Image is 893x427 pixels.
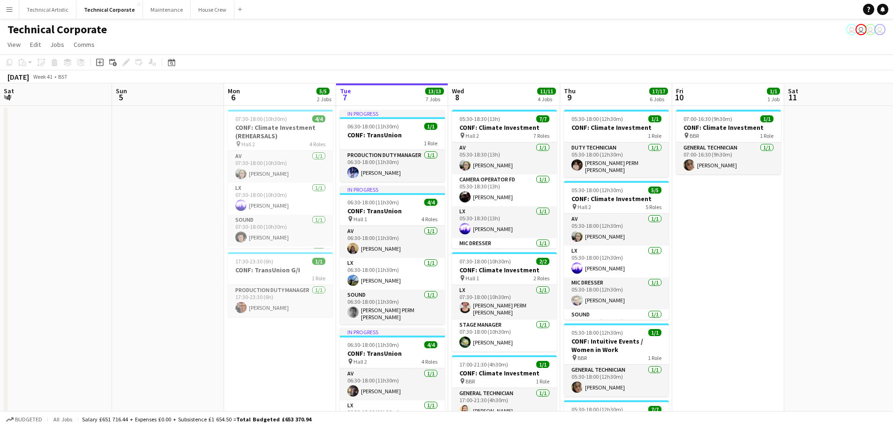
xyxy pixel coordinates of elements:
[536,115,549,122] span: 7/7
[571,406,623,413] span: 05:30-18:00 (12h30m)
[19,0,76,19] button: Technical Artistic
[536,378,549,385] span: 1 Role
[452,206,557,238] app-card-role: LX1/105:30-18:30 (13h)[PERSON_NAME]
[648,354,661,361] span: 1 Role
[450,92,464,103] span: 8
[536,361,549,368] span: 1/1
[564,214,669,246] app-card-role: AV1/105:30-18:00 (12h30m)[PERSON_NAME]
[459,258,511,265] span: 07:30-18:00 (10h30m)
[459,115,500,122] span: 05:30-18:30 (13h)
[226,92,240,103] span: 6
[46,38,68,51] a: Jobs
[340,110,445,117] div: In progress
[564,181,669,320] app-job-card: 05:30-18:00 (12h30m)5/5CONF: Climate Investment Hall 25 RolesAV1/105:30-18:00 (12h30m)[PERSON_NAM...
[52,416,74,423] span: All jobs
[865,24,876,35] app-user-avatar: Liveforce Admin
[533,132,549,139] span: 7 Roles
[578,203,591,210] span: Hall 2
[347,123,399,130] span: 06:30-18:00 (11h30m)
[235,258,273,265] span: 17:30-23:30 (6h)
[465,378,475,385] span: BBR
[767,96,780,103] div: 1 Job
[564,365,669,397] app-card-role: General Technician1/105:30-18:00 (12h30m)[PERSON_NAME]
[564,123,669,132] h3: CONF: Climate Investment
[537,88,556,95] span: 11/11
[452,238,557,270] app-card-role: Mic Dresser1/105:30-18:30 (13h)
[787,92,798,103] span: 11
[317,96,331,103] div: 2 Jobs
[228,87,240,95] span: Mon
[340,290,445,324] app-card-role: Sound1/106:30-18:00 (11h30m)[PERSON_NAME] PERM [PERSON_NAME]
[452,174,557,206] app-card-role: Camera Operator FD1/105:30-18:30 (13h)[PERSON_NAME]
[459,361,508,368] span: 17:00-21:30 (4h30m)
[421,358,437,365] span: 4 Roles
[648,329,661,336] span: 1/1
[452,87,464,95] span: Wed
[452,266,557,274] h3: CONF: Climate Investment
[645,203,661,210] span: 5 Roles
[564,246,669,277] app-card-role: LX1/105:30-18:00 (12h30m)[PERSON_NAME]
[228,183,333,215] app-card-role: LX1/107:30-18:00 (10h30m)[PERSON_NAME]
[452,110,557,248] app-job-card: 05:30-18:30 (13h)7/7CONF: Climate Investment Hall 27 RolesAV1/105:30-18:30 (13h)[PERSON_NAME]Came...
[309,141,325,148] span: 4 Roles
[846,24,857,35] app-user-avatar: Vaida Pikzirne
[235,115,287,122] span: 07:30-18:00 (10h30m)
[650,96,668,103] div: 6 Jobs
[340,87,351,95] span: Tue
[452,123,557,132] h3: CONF: Climate Investment
[676,123,781,132] h3: CONF: Climate Investment
[143,0,191,19] button: Maintenance
[26,38,45,51] a: Edit
[571,115,623,122] span: 05:30-18:00 (12h30m)
[452,388,557,420] app-card-role: General Technician1/117:00-21:30 (4h30m)[PERSON_NAME]
[563,92,576,103] span: 9
[340,186,445,193] div: In progress
[353,216,367,223] span: Hall 1
[675,92,683,103] span: 10
[465,275,479,282] span: Hall 1
[228,266,333,274] h3: CONF: TransUnion G/I
[338,92,351,103] span: 7
[340,186,445,324] div: In progress06:30-18:00 (11h30m)4/4CONF: TransUnion Hall 14 RolesAV1/106:30-18:00 (11h30m)[PERSON_...
[312,258,325,265] span: 1/1
[564,110,669,177] app-job-card: 05:30-18:00 (12h30m)1/1CONF: Climate Investment1 RoleDuty Technician1/105:30-18:00 (12h30m)[PERSO...
[648,115,661,122] span: 1/1
[2,92,14,103] span: 4
[191,0,234,19] button: House Crew
[340,110,445,182] app-job-card: In progress06:30-18:00 (11h30m)1/1CONF: TransUnion1 RoleProduction Duty Manager1/106:30-18:00 (11...
[312,115,325,122] span: 4/4
[228,285,333,317] app-card-role: Production Duty Manager1/117:30-23:30 (6h)[PERSON_NAME]
[564,323,669,397] app-job-card: 05:30-18:00 (12h30m)1/1CONF: Intuitive Events / Women in Work BBR1 RoleGeneral Technician1/105:30...
[676,142,781,174] app-card-role: General Technician1/107:00-16:30 (9h30m)[PERSON_NAME]
[564,277,669,309] app-card-role: Mic Dresser1/105:30-18:00 (12h30m)[PERSON_NAME]
[228,215,333,247] app-card-role: Sound1/107:30-18:00 (10h30m)[PERSON_NAME]
[340,207,445,215] h3: CONF: TransUnion
[116,87,127,95] span: Sun
[452,285,557,320] app-card-role: LX1/107:30-18:00 (10h30m)[PERSON_NAME] PERM [PERSON_NAME]
[571,329,623,336] span: 05:30-18:00 (12h30m)
[228,151,333,183] app-card-role: AV1/107:30-18:00 (10h30m)[PERSON_NAME]
[760,115,773,122] span: 1/1
[533,275,549,282] span: 2 Roles
[452,355,557,420] app-job-card: 17:00-21:30 (4h30m)1/1CONF: Climate Investment BBR1 RoleGeneral Technician1/117:00-21:30 (4h30m)[...
[767,88,780,95] span: 1/1
[465,132,479,139] span: Hall 2
[564,87,576,95] span: Thu
[536,258,549,265] span: 2/2
[690,132,699,139] span: BBR
[340,349,445,358] h3: CONF: TransUnion
[340,150,445,182] app-card-role: Production Duty Manager1/106:30-18:00 (11h30m)[PERSON_NAME]
[421,216,437,223] span: 4 Roles
[452,369,557,377] h3: CONF: Climate Investment
[4,38,24,51] a: View
[76,0,143,19] button: Technical Corporate
[340,131,445,139] h3: CONF: TransUnion
[424,341,437,348] span: 4/4
[82,416,311,423] div: Salary £651 716.44 + Expenses £0.00 + Subsistence £1 654.50 =
[578,354,587,361] span: BBR
[228,110,333,248] app-job-card: 07:30-18:00 (10h30m)4/4CONF: Climate Investment (REHEARSALS) Hall 24 RolesAV1/107:30-18:00 (10h30...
